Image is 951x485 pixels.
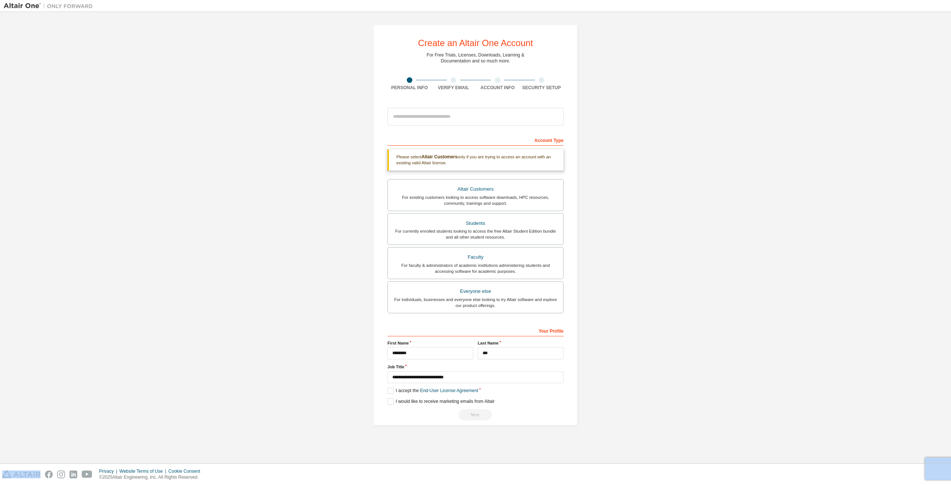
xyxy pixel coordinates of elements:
[387,324,564,336] div: Your Profile
[2,471,40,478] img: altair_logo.svg
[387,340,473,346] label: First Name
[45,471,53,478] img: facebook.svg
[392,194,559,206] div: For existing customers looking to access software downloads, HPC resources, community, trainings ...
[387,134,564,146] div: Account Type
[69,471,77,478] img: linkedin.svg
[427,52,525,64] div: For Free Trials, Licenses, Downloads, Learning & Documentation and so much more.
[392,184,559,194] div: Altair Customers
[99,468,119,474] div: Privacy
[432,85,476,91] div: Verify Email
[475,85,520,91] div: Account Info
[520,85,564,91] div: Security Setup
[422,154,458,159] b: Altair Customers
[392,218,559,229] div: Students
[119,468,168,474] div: Website Terms of Use
[478,340,564,346] label: Last Name
[387,409,564,420] div: Provide a valid email to continue
[4,2,97,10] img: Altair One
[168,468,204,474] div: Cookie Consent
[392,252,559,262] div: Faculty
[387,364,564,370] label: Job Title
[387,398,494,405] label: I would like to receive marketing emails from Altair
[392,228,559,240] div: For currently enrolled students looking to access the free Altair Student Edition bundle and all ...
[387,388,478,394] label: I accept the
[57,471,65,478] img: instagram.svg
[99,474,205,481] p: © 2025 Altair Engineering, Inc. All Rights Reserved.
[387,85,432,91] div: Personal Info
[82,471,92,478] img: youtube.svg
[387,149,564,171] div: Please select only if you are trying to access an account with an existing valid Altair license.
[392,286,559,297] div: Everyone else
[392,262,559,274] div: For faculty & administrators of academic institutions administering students and accessing softwa...
[392,297,559,308] div: For individuals, businesses and everyone else looking to try Altair software and explore our prod...
[418,39,533,48] div: Create an Altair One Account
[420,388,478,393] a: End-User License Agreement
